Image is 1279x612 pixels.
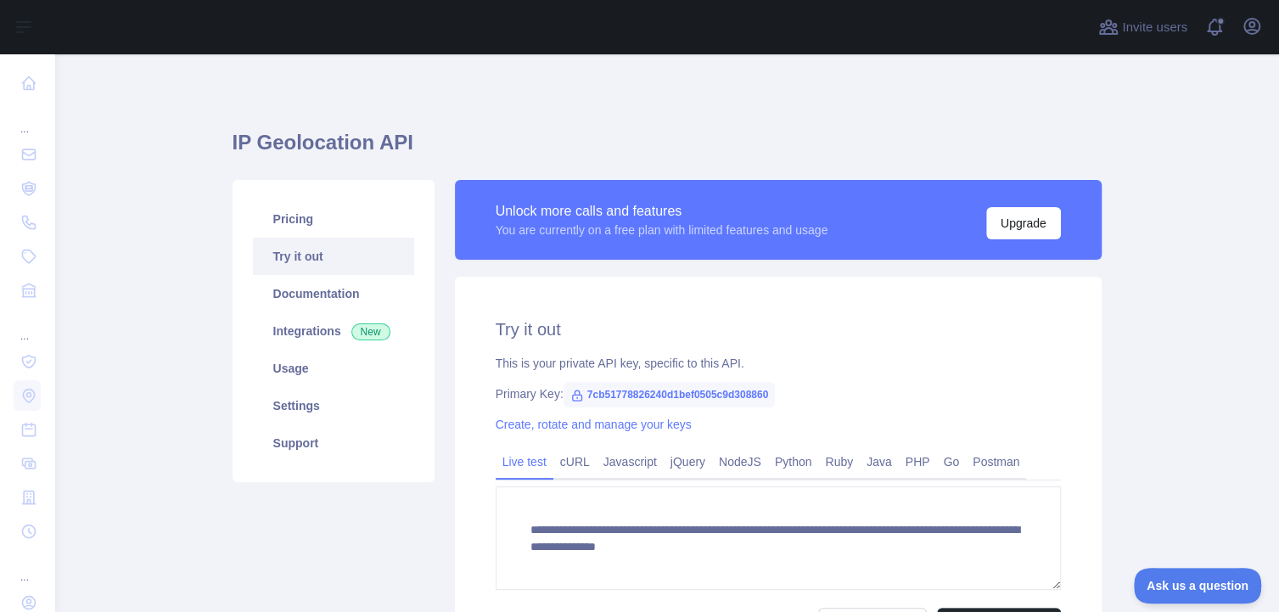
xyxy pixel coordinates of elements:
a: Python [768,448,819,475]
a: Documentation [253,275,414,312]
a: cURL [553,448,597,475]
div: Unlock more calls and features [496,201,828,222]
a: Ruby [818,448,860,475]
a: Java [860,448,899,475]
h1: IP Geolocation API [233,129,1102,170]
a: Integrations New [253,312,414,350]
a: Usage [253,350,414,387]
a: Support [253,424,414,462]
div: This is your private API key, specific to this API. [496,355,1061,372]
a: Go [936,448,966,475]
a: Live test [496,448,553,475]
div: ... [14,309,41,343]
span: 7cb51778826240d1bef0505c9d308860 [564,382,776,407]
a: PHP [899,448,937,475]
a: Postman [966,448,1026,475]
button: Invite users [1095,14,1191,41]
span: New [351,323,390,340]
iframe: Toggle Customer Support [1134,568,1262,604]
div: You are currently on a free plan with limited features and usage [496,222,828,239]
h2: Try it out [496,317,1061,341]
a: Javascript [597,448,664,475]
a: Settings [253,387,414,424]
a: NodeJS [712,448,768,475]
div: ... [14,550,41,584]
a: Pricing [253,200,414,238]
div: ... [14,102,41,136]
a: Create, rotate and manage your keys [496,418,692,431]
a: Try it out [253,238,414,275]
button: Upgrade [986,207,1061,239]
a: jQuery [664,448,712,475]
span: Invite users [1122,18,1187,37]
div: Primary Key: [496,385,1061,402]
